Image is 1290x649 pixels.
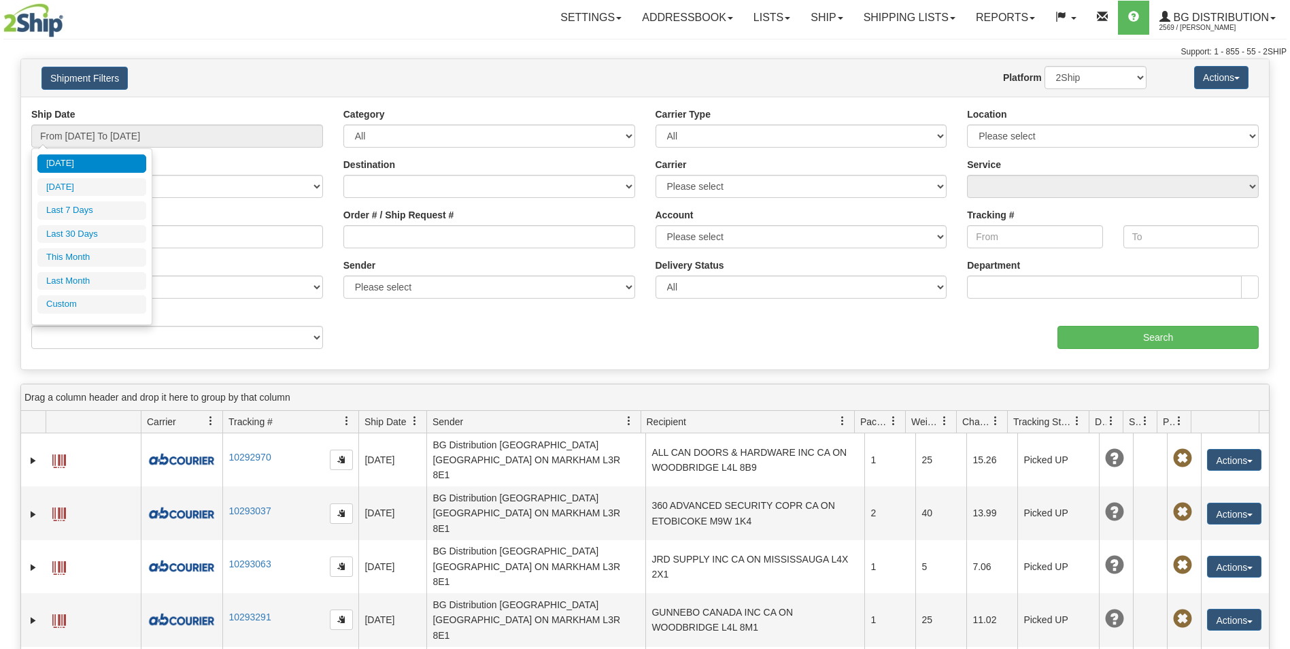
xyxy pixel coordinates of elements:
[37,154,146,173] li: [DATE]
[1017,593,1099,646] td: Picked UP
[864,540,915,593] td: 1
[864,593,915,646] td: 1
[330,503,353,524] button: Copy to clipboard
[3,3,63,37] img: logo2569.jpg
[1105,556,1124,575] span: Unknown
[645,486,864,539] td: 360 ADVANCED SECURITY COPR CA ON ETOBICOKE M9W 1K4
[37,295,146,314] li: Custom
[1159,21,1261,35] span: 2569 / [PERSON_NAME]
[966,433,1017,486] td: 15.26
[37,178,146,197] li: [DATE]
[37,248,146,267] li: This Month
[647,415,686,429] span: Recipient
[330,610,353,630] button: Copy to clipboard
[1105,610,1124,629] span: Unknown
[432,415,463,429] span: Sender
[1066,410,1089,433] a: Tracking Status filter column settings
[1105,449,1124,468] span: Unknown
[1134,410,1157,433] a: Shipment Issues filter column settings
[743,1,800,35] a: Lists
[364,415,406,429] span: Ship Date
[343,158,395,171] label: Destination
[1129,415,1140,429] span: Shipment Issues
[52,555,66,577] a: Label
[1173,449,1192,468] span: Pickup Not Assigned
[1095,415,1106,429] span: Delivery Status
[147,415,176,429] span: Carrier
[147,505,216,522] img: 10087 - A&B Courier
[27,614,40,627] a: Expand
[656,158,687,171] label: Carrier
[37,272,146,290] li: Last Month
[1170,12,1269,23] span: BG Distribution
[911,415,940,429] span: Weight
[967,208,1014,222] label: Tracking #
[1163,415,1174,429] span: Pickup Status
[358,540,426,593] td: [DATE]
[915,593,966,646] td: 25
[37,225,146,244] li: Last 30 Days
[426,486,645,539] td: BG Distribution [GEOGRAPHIC_DATA] [GEOGRAPHIC_DATA] ON MARKHAM L3R 8E1
[966,540,1017,593] td: 7.06
[915,540,966,593] td: 5
[1173,556,1192,575] span: Pickup Not Assigned
[656,107,711,121] label: Carrier Type
[966,1,1045,35] a: Reports
[966,593,1017,646] td: 11.02
[21,384,1269,411] div: grid grouping header
[632,1,743,35] a: Addressbook
[37,201,146,220] li: Last 7 Days
[984,410,1007,433] a: Charge filter column settings
[199,410,222,433] a: Carrier filter column settings
[228,559,271,569] a: 10293063
[617,410,641,433] a: Sender filter column settings
[1105,503,1124,522] span: Unknown
[358,433,426,486] td: [DATE]
[343,208,454,222] label: Order # / Ship Request #
[1149,1,1286,35] a: BG Distribution 2569 / [PERSON_NAME]
[800,1,853,35] a: Ship
[1017,433,1099,486] td: Picked UP
[3,46,1287,58] div: Support: 1 - 855 - 55 - 2SHIP
[330,556,353,577] button: Copy to clipboard
[967,158,1001,171] label: Service
[228,452,271,463] a: 10292970
[1173,503,1192,522] span: Pickup Not Assigned
[426,593,645,646] td: BG Distribution [GEOGRAPHIC_DATA] [GEOGRAPHIC_DATA] ON MARKHAM L3R 8E1
[228,612,271,622] a: 10293291
[915,486,966,539] td: 40
[1100,410,1123,433] a: Delivery Status filter column settings
[966,486,1017,539] td: 13.99
[426,433,645,486] td: BG Distribution [GEOGRAPHIC_DATA] [GEOGRAPHIC_DATA] ON MARKHAM L3R 8E1
[330,450,353,470] button: Copy to clipboard
[645,433,864,486] td: ALL CAN DOORS & HARDWARE INC CA ON WOODBRIDGE L4L 8B9
[1207,609,1261,631] button: Actions
[831,410,854,433] a: Recipient filter column settings
[426,540,645,593] td: BG Distribution [GEOGRAPHIC_DATA] [GEOGRAPHIC_DATA] ON MARKHAM L3R 8E1
[1017,486,1099,539] td: Picked UP
[656,259,724,272] label: Delivery Status
[1013,415,1072,429] span: Tracking Status
[31,107,75,121] label: Ship Date
[147,452,216,468] img: 10087 - A&B Courier
[1168,410,1191,433] a: Pickup Status filter column settings
[1207,503,1261,525] button: Actions
[967,259,1020,272] label: Department
[343,107,385,121] label: Category
[52,448,66,470] a: Label
[853,1,966,35] a: Shipping lists
[1123,225,1259,248] input: To
[1207,556,1261,578] button: Actions
[645,540,864,593] td: JRD SUPPLY INC CA ON MISSISSAUGA L4X 2X1
[864,486,915,539] td: 2
[1194,66,1249,89] button: Actions
[1057,326,1259,349] input: Search
[1017,540,1099,593] td: Picked UP
[358,593,426,646] td: [DATE]
[52,608,66,630] a: Label
[343,259,375,272] label: Sender
[403,410,426,433] a: Ship Date filter column settings
[962,415,991,429] span: Charge
[933,410,956,433] a: Weight filter column settings
[27,454,40,467] a: Expand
